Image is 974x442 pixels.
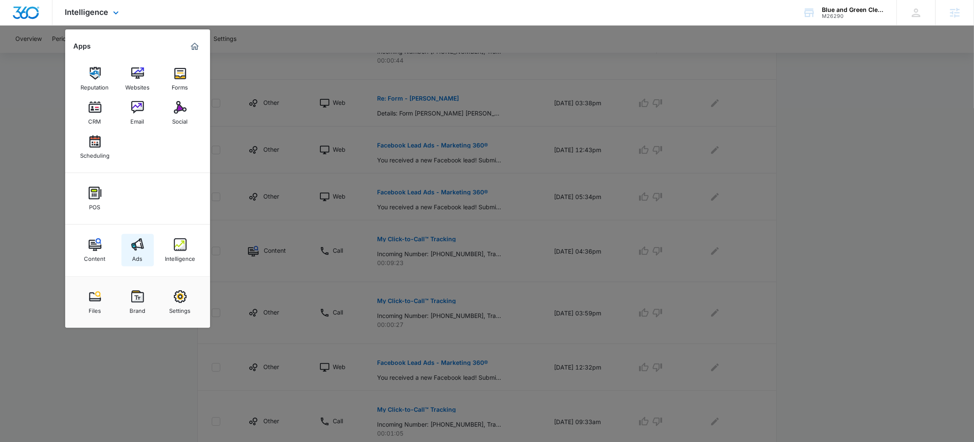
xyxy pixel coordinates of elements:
[79,63,111,95] a: Reputation
[79,131,111,163] a: Scheduling
[79,286,111,318] a: Files
[121,286,154,318] a: Brand
[131,114,144,125] div: Email
[164,286,196,318] a: Settings
[80,148,110,159] div: Scheduling
[121,63,154,95] a: Websites
[164,234,196,266] a: Intelligence
[165,251,195,262] div: Intelligence
[170,303,191,314] div: Settings
[89,114,101,125] div: CRM
[133,251,143,262] div: Ads
[81,80,109,91] div: Reputation
[84,251,106,262] div: Content
[164,97,196,129] a: Social
[173,114,188,125] div: Social
[89,303,101,314] div: Files
[125,80,150,91] div: Websites
[79,182,111,215] a: POS
[822,13,884,19] div: account id
[74,42,91,50] h2: Apps
[65,8,109,17] span: Intelligence
[79,97,111,129] a: CRM
[89,199,101,211] div: POS
[79,234,111,266] a: Content
[130,303,145,314] div: Brand
[172,80,188,91] div: Forms
[121,97,154,129] a: Email
[121,234,154,266] a: Ads
[822,6,884,13] div: account name
[188,40,202,53] a: Marketing 360® Dashboard
[164,63,196,95] a: Forms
